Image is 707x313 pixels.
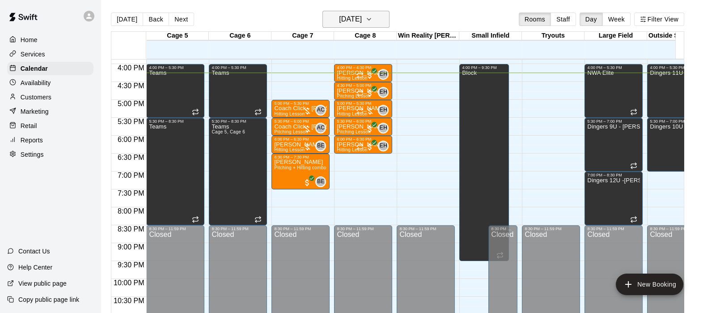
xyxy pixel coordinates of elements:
span: Pitching + Hitting combo [274,165,326,170]
span: All customers have paid [365,142,374,151]
div: 4:00 PM – 4:30 PM [337,65,389,70]
span: Recurring event [192,216,199,223]
p: Calendar [21,64,48,73]
button: Staff [550,13,576,26]
p: Customers [21,93,51,102]
div: 5:30 PM – 6:00 PM [337,119,389,124]
p: Help Center [18,263,52,272]
span: Recurring event [356,143,364,150]
div: 7:00 PM – 8:30 PM: Dingers 12U -ONeill [584,172,643,225]
p: View public page [18,279,67,288]
span: AC [317,124,325,133]
div: 4:00 PM – 5:30 PM: Dingers 11U - Deb [647,64,705,118]
span: 9:30 PM [115,261,147,269]
div: 4:30 PM – 5:00 PM: Bradyn Buttry [334,82,392,100]
button: [DATE] [322,11,389,28]
div: 6:30 PM – 7:30 PM [274,155,327,159]
div: 8:30 PM – 11:59 PM [650,227,703,231]
span: Pitching Lesson [337,94,371,99]
div: 6:00 PM – 6:30 PM: John Stallings [334,136,392,154]
span: 8:00 PM [115,207,147,215]
button: Day [580,13,603,26]
div: 5:30 PM – 6:00 PM [274,119,327,124]
div: Cage 7 [271,32,334,40]
button: Week [602,13,631,26]
a: Marketing [7,105,93,118]
div: 5:30 PM – 6:00 PM: Pitching Lesson [334,118,392,136]
p: Marketing [21,107,49,116]
p: Copy public page link [18,295,79,304]
span: Eric Harrington [381,141,389,151]
span: Brian Elkins [319,141,326,151]
span: Brian Elkins [319,176,326,187]
div: 8:30 PM – 11:59 PM [337,227,389,231]
div: Cage 5 [146,32,209,40]
span: 6:30 PM [115,154,147,161]
div: Tryouts [522,32,584,40]
p: Home [21,35,38,44]
span: Recurring event [630,162,637,169]
div: 4:00 PM – 4:30 PM: Declan Padilla [334,64,392,82]
h6: [DATE] [339,13,362,26]
div: 4:00 PM – 9:30 PM [462,65,506,70]
a: Customers [7,90,93,104]
button: [DATE] [111,13,143,26]
span: Recurring event [356,90,364,97]
p: Contact Us [18,247,50,256]
div: 8:30 PM – 11:59 PM [212,227,264,231]
p: Retail [21,121,37,130]
div: Reports [7,133,93,147]
span: All customers have paid [303,178,312,187]
div: 8:30 PM – 11:59 PM [587,227,640,231]
div: Settings [7,148,93,161]
div: 6:00 PM – 6:30 PM [337,137,389,141]
div: Cage 8 [334,32,397,40]
a: Home [7,33,93,47]
span: 7:30 PM [115,189,147,197]
div: 5:00 PM – 5:30 PM: Coach Click - Ethan Nichols [271,100,330,118]
span: Recurring event [254,216,262,223]
span: EH [380,70,387,79]
div: 7:00 PM – 8:30 PM [587,173,640,177]
span: Recurring event [356,107,364,115]
span: AC [317,106,325,115]
span: Hitting Lesson [274,147,305,152]
div: 5:30 PM – 6:00 PM: Coach Click - Hudson Darling [271,118,330,136]
div: 5:30 PM – 7:00 PM [650,119,703,124]
span: Recurring event [630,108,637,116]
span: Pitching Lesson [274,129,308,134]
a: Availability [7,76,93,90]
span: Eric Harrington [381,69,389,80]
a: Retail [7,119,93,133]
span: 6:00 PM [115,136,147,143]
div: 5:00 PM – 5:30 PM [337,101,389,106]
span: Eric Harrington [381,87,389,98]
span: Recurring event [630,216,637,223]
div: 5:00 PM – 5:30 PM [274,101,327,106]
div: 4:30 PM – 5:00 PM [337,83,389,88]
span: Austin Click [319,105,326,116]
div: Eric Harrington [378,123,389,133]
span: All customers have paid [365,124,374,133]
span: Eric Harrington [381,105,389,116]
span: Recurring event [254,108,262,116]
span: EH [380,124,387,133]
div: Eric Harrington [378,69,389,80]
a: Services [7,47,93,61]
a: Calendar [7,62,93,75]
span: 7:00 PM [115,172,147,179]
span: 5:30 PM [115,118,147,125]
div: 8:30 PM – 11:59 PM [491,227,515,231]
span: Hitting Lesson [274,111,305,116]
div: 8:30 PM – 11:59 PM [399,227,452,231]
div: 6:00 PM – 6:30 PM: Ryder H [271,136,330,154]
span: Austin Click [319,123,326,133]
span: Cage 5, Cage 6 [212,129,245,134]
div: Large Field [584,32,647,40]
p: Services [21,50,45,59]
